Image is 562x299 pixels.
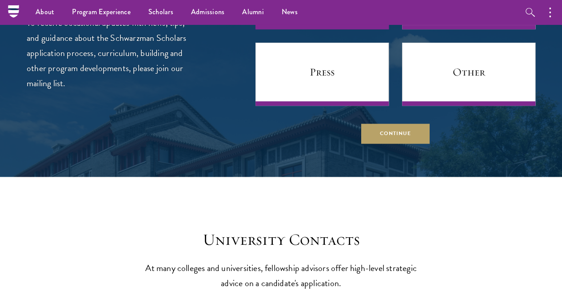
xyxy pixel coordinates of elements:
[27,15,193,91] p: To receive occasional updates with news, tips, and guidance about the Schwarzman Scholars applica...
[255,43,389,106] a: Press
[402,43,535,106] a: Other
[143,230,419,249] h3: University Contacts
[143,260,419,291] p: At many colleges and universities, fellowship advisors offer high-level strategic advice on a can...
[361,124,430,144] button: Continue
